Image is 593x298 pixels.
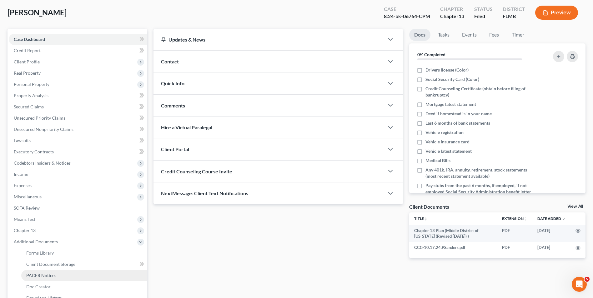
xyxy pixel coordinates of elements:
[503,13,525,20] div: FLMB
[161,124,212,130] span: Hire a Virtual Paralegal
[21,259,147,270] a: Client Document Storage
[535,6,578,20] button: Preview
[14,205,40,211] span: SOFA Review
[161,190,248,196] span: NextMessage: Client Text Notifications
[424,217,428,221] i: unfold_more
[14,127,73,132] span: Unsecured Nonpriority Claims
[14,82,49,87] span: Personal Property
[26,284,51,289] span: Doc Creator
[459,13,464,19] span: 13
[14,70,41,76] span: Real Property
[161,58,179,64] span: Contact
[14,115,65,121] span: Unsecured Priority Claims
[425,148,472,154] span: Vehicle latest statement
[21,281,147,292] a: Doc Creator
[26,261,75,267] span: Client Document Storage
[14,48,41,53] span: Credit Report
[9,101,147,112] a: Secured Claims
[9,202,147,214] a: SOFA Review
[474,13,493,20] div: Filed
[425,139,470,145] span: Vehicle insurance card
[503,6,525,13] div: District
[14,171,28,177] span: Income
[425,76,479,82] span: Social Security Card (Color)
[161,168,232,174] span: Credit Counseling Course Invite
[14,194,42,199] span: Miscellaneous
[425,167,536,179] span: Any 401k, IRA, annuity, retirement, stock statements (most recent statement available)
[425,86,536,98] span: Credit Counseling Certificate (obtain before filing of bankruptcy)
[433,29,455,41] a: Tasks
[9,135,147,146] a: Lawsuits
[9,90,147,101] a: Property Analysis
[161,36,377,43] div: Updates & News
[14,183,32,188] span: Expenses
[425,129,464,136] span: Vehicle registration
[14,59,40,64] span: Client Profile
[161,102,185,108] span: Comments
[572,277,587,292] iframe: Intercom live chat
[21,270,147,281] a: PACER Notices
[409,203,449,210] div: Client Documents
[14,104,44,109] span: Secured Claims
[537,216,565,221] a: Date Added expand_more
[497,225,532,242] td: PDF
[161,146,189,152] span: Client Portal
[425,120,490,126] span: Last 6 months of bank statements
[9,124,147,135] a: Unsecured Nonpriority Claims
[409,29,430,41] a: Docs
[532,225,570,242] td: [DATE]
[409,225,497,242] td: Chapter 13 Plan (Middle District of [US_STATE] (Revised [DATE]) )
[497,242,532,253] td: PDF
[484,29,504,41] a: Fees
[425,67,469,73] span: Drivers license (Color)
[14,138,31,143] span: Lawsuits
[14,216,35,222] span: Means Test
[414,216,428,221] a: Titleunfold_more
[567,204,583,209] a: View All
[417,52,445,57] strong: 0% Completed
[8,8,67,17] span: [PERSON_NAME]
[474,6,493,13] div: Status
[409,242,497,253] td: CCC-10.17.24.PSanders.pdf
[9,34,147,45] a: Case Dashboard
[425,111,492,117] span: Deed if homestead is in your name
[14,160,71,166] span: Codebtors Insiders & Notices
[532,242,570,253] td: [DATE]
[14,37,45,42] span: Case Dashboard
[26,273,56,278] span: PACER Notices
[585,277,590,282] span: 5
[14,93,48,98] span: Property Analysis
[425,101,476,107] span: Mortgage latest statement
[9,112,147,124] a: Unsecured Priority Claims
[14,149,54,154] span: Executory Contracts
[507,29,529,41] a: Timer
[457,29,482,41] a: Events
[26,250,54,256] span: Forms Library
[562,217,565,221] i: expand_more
[21,247,147,259] a: Forms Library
[161,80,184,86] span: Quick Info
[425,157,450,164] span: Medical Bills
[384,6,430,13] div: Case
[14,239,58,244] span: Additional Documents
[440,6,464,13] div: Chapter
[440,13,464,20] div: Chapter
[9,146,147,157] a: Executory Contracts
[425,182,536,201] span: Pay stubs from the past 6 months, if employed, if not employed Social Security Administration ben...
[384,13,430,20] div: 8:24-bk-06764-CPM
[9,45,147,56] a: Credit Report
[14,228,36,233] span: Chapter 13
[524,217,527,221] i: unfold_more
[502,216,527,221] a: Extensionunfold_more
